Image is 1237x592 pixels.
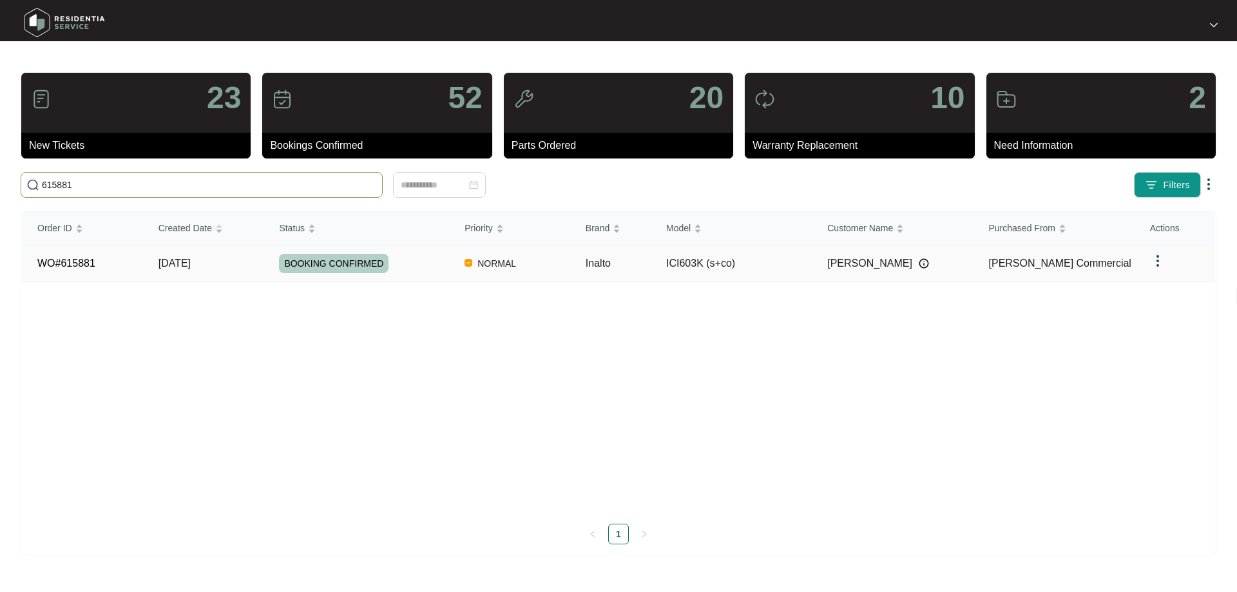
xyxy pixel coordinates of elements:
[279,221,305,235] span: Status
[827,221,893,235] span: Customer Name
[634,524,655,544] li: Next Page
[989,258,1131,269] span: [PERSON_NAME] Commercial
[973,211,1135,245] th: Purchased From
[1210,22,1218,28] img: dropdown arrow
[1163,178,1190,192] span: Filters
[19,3,110,42] img: residentia service logo
[609,524,628,544] a: 1
[996,89,1017,110] img: icon
[29,138,251,153] p: New Tickets
[589,530,597,538] span: left
[512,138,733,153] p: Parts Ordered
[827,256,912,271] span: [PERSON_NAME]
[689,82,724,113] p: 20
[634,524,655,544] button: right
[1150,253,1165,269] img: dropdown arrow
[22,211,143,245] th: Order ID
[31,89,52,110] img: icon
[207,82,241,113] p: 23
[279,254,388,273] span: BOOKING CONFIRMED
[1145,178,1158,191] img: filter icon
[651,245,812,282] td: ICI603K (s+co)
[582,524,603,544] button: left
[586,258,611,269] span: Inalto
[919,258,929,269] img: Info icon
[264,211,449,245] th: Status
[513,89,534,110] img: icon
[1135,211,1215,245] th: Actions
[42,178,377,192] input: Search by Order Id, Assignee Name, Customer Name, Brand and Model
[448,82,482,113] p: 52
[26,178,39,191] img: search-icon
[812,211,973,245] th: Customer Name
[586,221,609,235] span: Brand
[651,211,812,245] th: Model
[1189,82,1206,113] p: 2
[1201,177,1216,192] img: dropdown arrow
[754,89,775,110] img: icon
[472,256,521,271] span: NORMAL
[570,211,651,245] th: Brand
[640,530,648,538] span: right
[158,258,191,269] span: [DATE]
[930,82,964,113] p: 10
[666,221,691,235] span: Model
[270,138,492,153] p: Bookings Confirmed
[753,138,974,153] p: Warranty Replacement
[1134,172,1201,198] button: filter iconFilters
[989,221,1055,235] span: Purchased From
[37,221,72,235] span: Order ID
[449,211,570,245] th: Priority
[465,259,472,267] img: Vercel Logo
[37,258,95,269] a: WO#615881
[272,89,292,110] img: icon
[465,221,493,235] span: Priority
[994,138,1216,153] p: Need Information
[608,524,629,544] li: 1
[158,221,212,235] span: Created Date
[582,524,603,544] li: Previous Page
